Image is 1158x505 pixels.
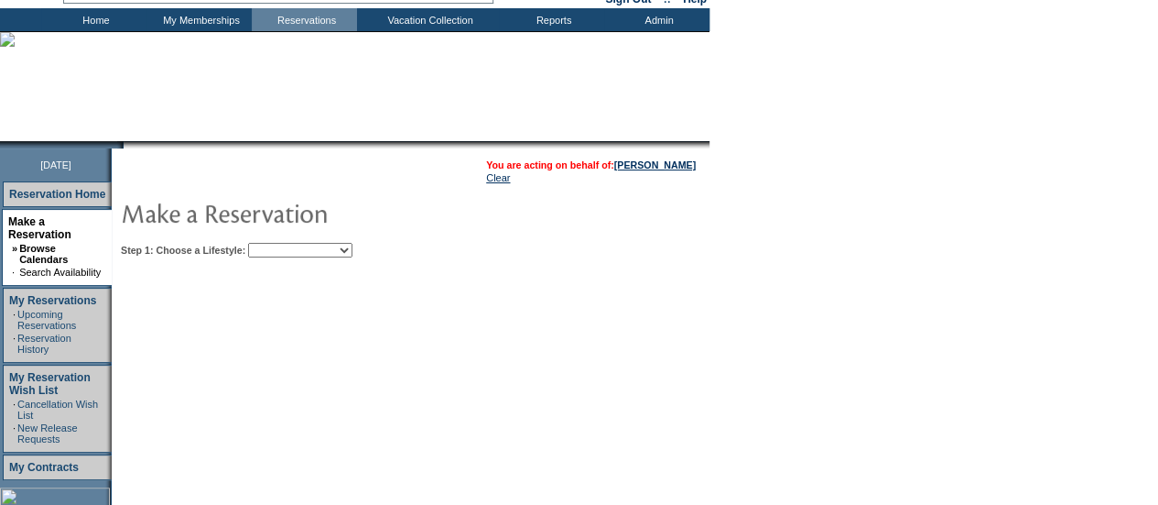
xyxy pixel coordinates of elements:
[13,423,16,445] td: ·
[357,8,499,31] td: Vacation Collection
[13,309,16,331] td: ·
[41,8,146,31] td: Home
[9,461,79,474] a: My Contracts
[121,194,487,231] img: pgTtlMakeReservation.gif
[9,188,105,201] a: Reservation Home
[40,159,71,170] span: [DATE]
[12,267,17,278] td: ·
[121,245,245,256] b: Step 1: Choose a Lifestyle:
[486,172,510,183] a: Clear
[499,8,604,31] td: Reports
[486,159,696,170] span: You are acting on behalf of:
[19,243,68,265] a: Browse Calendars
[9,371,91,397] a: My Reservation Wish List
[19,267,101,278] a: Search Availability
[17,333,71,355] a: Reservation History
[614,159,696,170] a: [PERSON_NAME]
[12,243,17,254] b: »
[146,8,252,31] td: My Memberships
[9,294,96,307] a: My Reservations
[17,399,98,421] a: Cancellation Wish List
[604,8,709,31] td: Admin
[13,333,16,355] td: ·
[8,215,71,241] a: Make a Reservation
[17,309,76,331] a: Upcoming Reservations
[13,399,16,421] td: ·
[252,8,357,31] td: Reservations
[124,141,125,148] img: blank.gif
[17,423,77,445] a: New Release Requests
[117,141,124,148] img: promoShadowLeftCorner.gif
